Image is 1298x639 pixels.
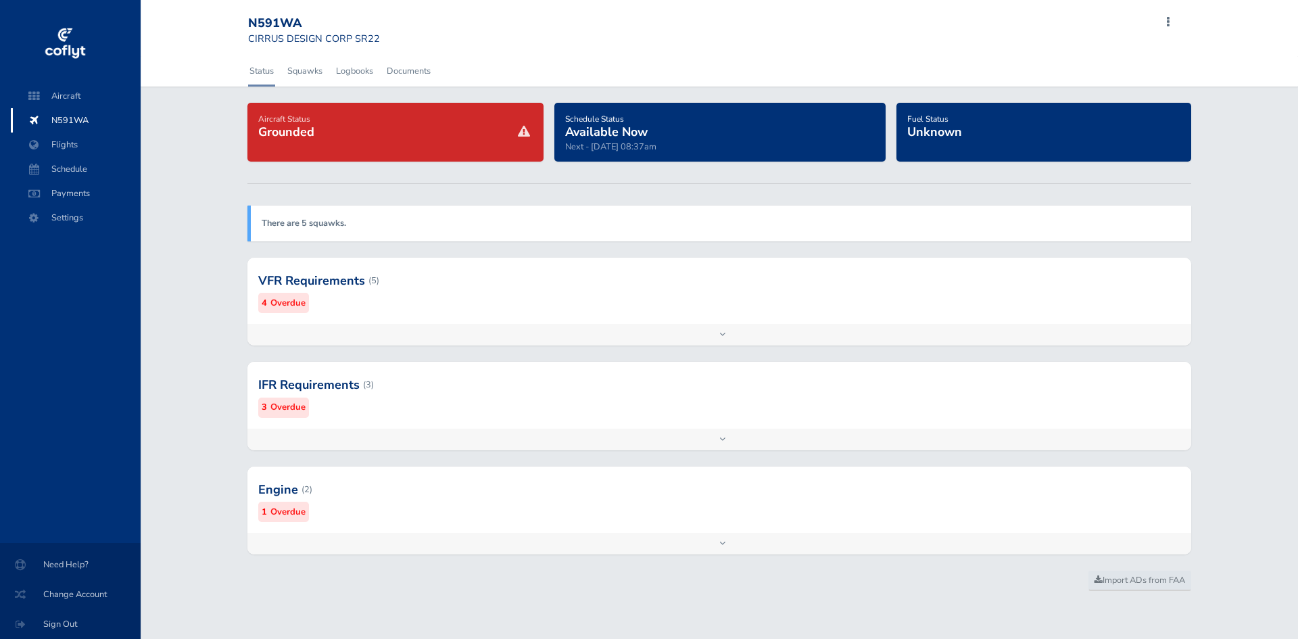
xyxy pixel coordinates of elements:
[248,16,380,31] div: N591WA
[24,157,127,181] span: Schedule
[270,400,306,415] small: Overdue
[16,552,124,577] span: Need Help?
[24,84,127,108] span: Aircraft
[43,24,87,64] img: coflyt logo
[24,181,127,206] span: Payments
[258,114,310,124] span: Aircraft Status
[270,505,306,519] small: Overdue
[565,141,656,153] span: Next - [DATE] 08:37am
[1088,571,1191,591] a: Import ADs from FAA
[248,56,275,86] a: Status
[565,114,624,124] span: Schedule Status
[385,56,432,86] a: Documents
[565,124,648,140] span: Available Now
[16,582,124,607] span: Change Account
[248,32,380,45] small: CIRRUS DESIGN CORP SR22
[262,217,346,229] a: There are 5 squawks.
[286,56,324,86] a: Squawks
[335,56,375,86] a: Logbooks
[565,110,648,141] a: Schedule StatusAvailable Now
[258,124,314,140] span: Grounded
[270,296,306,310] small: Overdue
[24,133,127,157] span: Flights
[24,108,127,133] span: N591WA
[16,612,124,636] span: Sign Out
[1095,574,1185,586] span: Import ADs from FAA
[24,206,127,230] span: Settings
[907,124,962,140] span: Unknown
[907,114,948,124] span: Fuel Status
